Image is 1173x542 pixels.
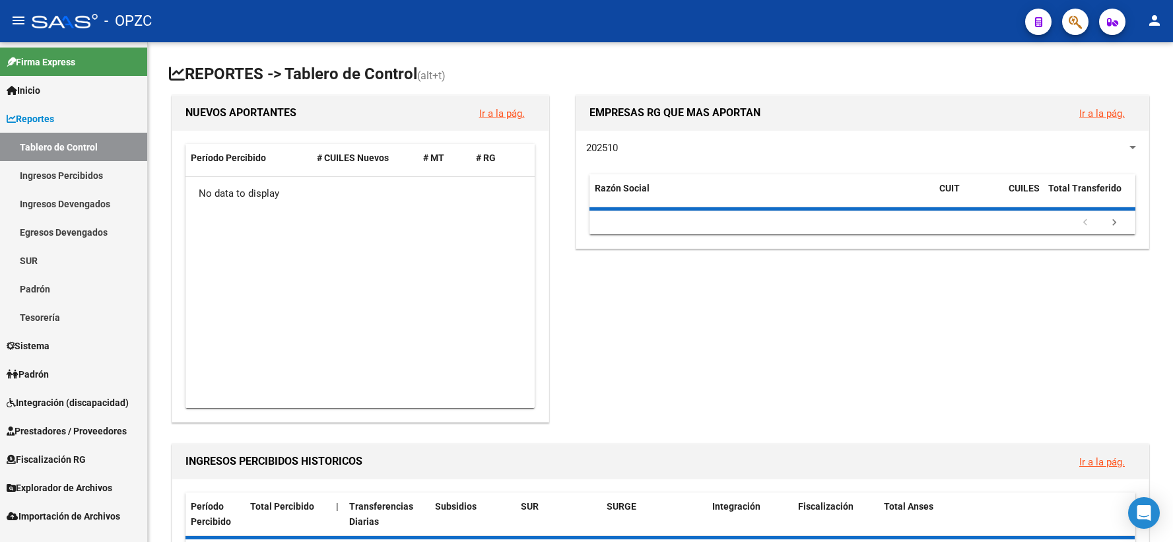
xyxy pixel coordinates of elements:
span: - OPZC [104,7,152,36]
datatable-header-cell: Transferencias Diarias [344,492,430,536]
span: INGRESOS PERCIBIDOS HISTORICOS [185,455,362,467]
button: Ir a la pág. [1069,450,1135,474]
datatable-header-cell: Período Percibido [185,492,245,536]
datatable-header-cell: # CUILES Nuevos [312,144,418,172]
span: Período Percibido [191,152,266,163]
button: Ir a la pág. [1069,101,1135,125]
span: Explorador de Archivos [7,481,112,495]
span: CUIT [939,183,960,193]
span: Fiscalización RG [7,452,86,467]
span: Razón Social [595,183,650,193]
span: Integración [712,501,760,512]
span: (alt+t) [417,69,446,82]
datatable-header-cell: Subsidios [430,492,516,536]
span: Sistema [7,339,50,353]
mat-icon: person [1147,13,1162,28]
span: Padrón [7,367,49,382]
span: Inicio [7,83,40,98]
datatable-header-cell: Fiscalización [793,492,879,536]
datatable-header-cell: Total Percibido [245,492,331,536]
button: Ir a la pág. [469,101,535,125]
a: Ir a la pág. [479,108,525,119]
span: Total Percibido [250,501,314,512]
datatable-header-cell: Total Transferido [1043,174,1135,218]
mat-icon: menu [11,13,26,28]
datatable-header-cell: Total Anses [879,492,1123,536]
datatable-header-cell: Período Percibido [185,144,312,172]
span: SURGE [607,501,636,512]
span: Total Anses [884,501,933,512]
div: No data to display [185,177,535,210]
span: 202510 [586,142,618,154]
div: Open Intercom Messenger [1128,497,1160,529]
span: Total Transferido [1048,183,1122,193]
datatable-header-cell: CUILES [1003,174,1043,218]
span: NUEVOS APORTANTES [185,106,296,119]
span: SUR [521,501,539,512]
datatable-header-cell: Razón Social [589,174,934,218]
span: Subsidios [435,501,477,512]
span: # RG [476,152,496,163]
datatable-header-cell: SURGE [601,492,707,536]
span: CUILES [1009,183,1040,193]
span: Prestadores / Proveedores [7,424,127,438]
span: EMPRESAS RG QUE MAS APORTAN [589,106,760,119]
datatable-header-cell: Integración [707,492,793,536]
h1: REPORTES -> Tablero de Control [169,63,1152,86]
datatable-header-cell: | [331,492,344,536]
span: Período Percibido [191,501,231,527]
span: Importación de Archivos [7,509,120,524]
a: Ir a la pág. [1079,108,1125,119]
a: Ir a la pág. [1079,456,1125,468]
span: Firma Express [7,55,75,69]
span: Reportes [7,112,54,126]
span: | [336,501,339,512]
datatable-header-cell: # RG [471,144,523,172]
a: go to next page [1102,216,1127,230]
datatable-header-cell: CUIT [934,174,1003,218]
span: # CUILES Nuevos [317,152,389,163]
span: Fiscalización [798,501,854,512]
datatable-header-cell: # MT [418,144,471,172]
a: go to previous page [1073,216,1098,230]
span: # MT [423,152,444,163]
span: Integración (discapacidad) [7,395,129,410]
datatable-header-cell: SUR [516,492,601,536]
span: Transferencias Diarias [349,501,413,527]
